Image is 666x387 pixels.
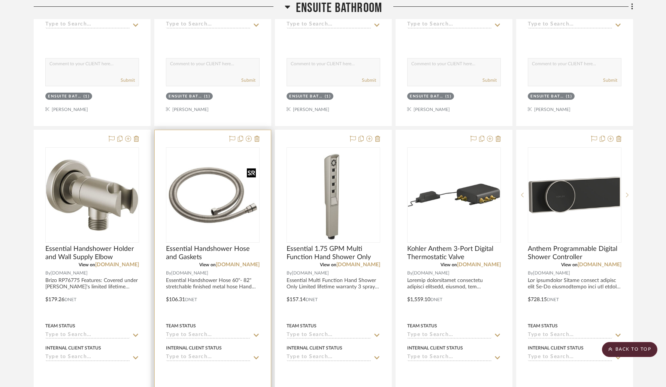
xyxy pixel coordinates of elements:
[45,332,130,339] input: Type to Search…
[45,270,51,277] span: By
[528,354,612,361] input: Type to Search…
[46,148,139,242] div: 0
[457,262,501,267] a: [DOMAIN_NAME]
[407,270,412,277] span: By
[287,245,380,261] span: Essential 1.75 GPM Multi Function Hand Shower Only
[287,149,379,241] img: Essential 1.75 GPM Multi Function Hand Shower Only
[528,345,584,351] div: Internal Client Status
[166,354,251,361] input: Type to Search…
[602,342,657,357] scroll-to-top-button: BACK TO TOP
[408,148,500,242] div: 0
[48,94,82,99] div: ENSUITE BATHROOM
[216,262,260,267] a: [DOMAIN_NAME]
[287,21,371,28] input: Type to Search…
[241,77,255,84] button: Submit
[407,245,501,261] span: Kohler Anthem 3-Port Digital Thermostatic Valve
[325,94,331,99] div: (1)
[199,262,216,267] span: View on
[445,94,452,99] div: (1)
[287,332,371,339] input: Type to Search…
[166,322,196,329] div: Team Status
[45,21,130,28] input: Type to Search…
[530,94,564,99] div: ENSUITE BATHROOM
[287,270,292,277] span: By
[166,245,260,261] span: Essential Handshower Hose and Gaskets
[287,148,380,242] div: 0
[171,270,208,277] span: [DOMAIN_NAME]
[578,262,621,267] a: [DOMAIN_NAME]
[166,21,251,28] input: Type to Search…
[566,94,572,99] div: (1)
[45,245,139,261] span: Essential Handshower Holder and Wall Supply Elbow
[528,332,612,339] input: Type to Search…
[287,345,342,351] div: Internal Client Status
[320,262,336,267] span: View on
[45,322,75,329] div: Team Status
[84,94,90,99] div: (1)
[362,77,376,84] button: Submit
[561,262,578,267] span: View on
[287,322,317,329] div: Team Status
[287,354,371,361] input: Type to Search…
[528,21,612,28] input: Type to Search…
[410,94,444,99] div: ENSUITE BATHROOM
[441,262,457,267] span: View on
[336,262,380,267] a: [DOMAIN_NAME]
[407,354,492,361] input: Type to Search…
[289,94,323,99] div: ENSUITE BATHROOM
[533,270,570,277] span: [DOMAIN_NAME]
[482,77,497,84] button: Submit
[166,332,251,339] input: Type to Search…
[528,148,621,242] div: 0
[45,354,130,361] input: Type to Search…
[407,332,492,339] input: Type to Search…
[167,149,259,241] img: Essential Handshower Hose and Gaskets
[407,345,463,351] div: Internal Client Status
[528,270,533,277] span: By
[79,262,95,267] span: View on
[121,77,135,84] button: Submit
[528,245,621,261] span: Anthem Programmable Digital Shower Controller
[529,149,621,241] img: Anthem Programmable Digital Shower Controller
[408,149,500,241] img: Kohler Anthem 3-Port Digital Thermostatic Valve
[204,94,211,99] div: (1)
[292,270,329,277] span: [DOMAIN_NAME]
[95,262,139,267] a: [DOMAIN_NAME]
[166,270,171,277] span: By
[407,21,492,28] input: Type to Search…
[166,148,259,242] div: 0
[412,270,449,277] span: [DOMAIN_NAME]
[528,322,558,329] div: Team Status
[169,94,202,99] div: ENSUITE BATHROOM
[407,322,437,329] div: Team Status
[45,345,101,351] div: Internal Client Status
[603,77,617,84] button: Submit
[46,149,138,241] img: Essential Handshower Holder and Wall Supply Elbow
[51,270,88,277] span: [DOMAIN_NAME]
[166,345,222,351] div: Internal Client Status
